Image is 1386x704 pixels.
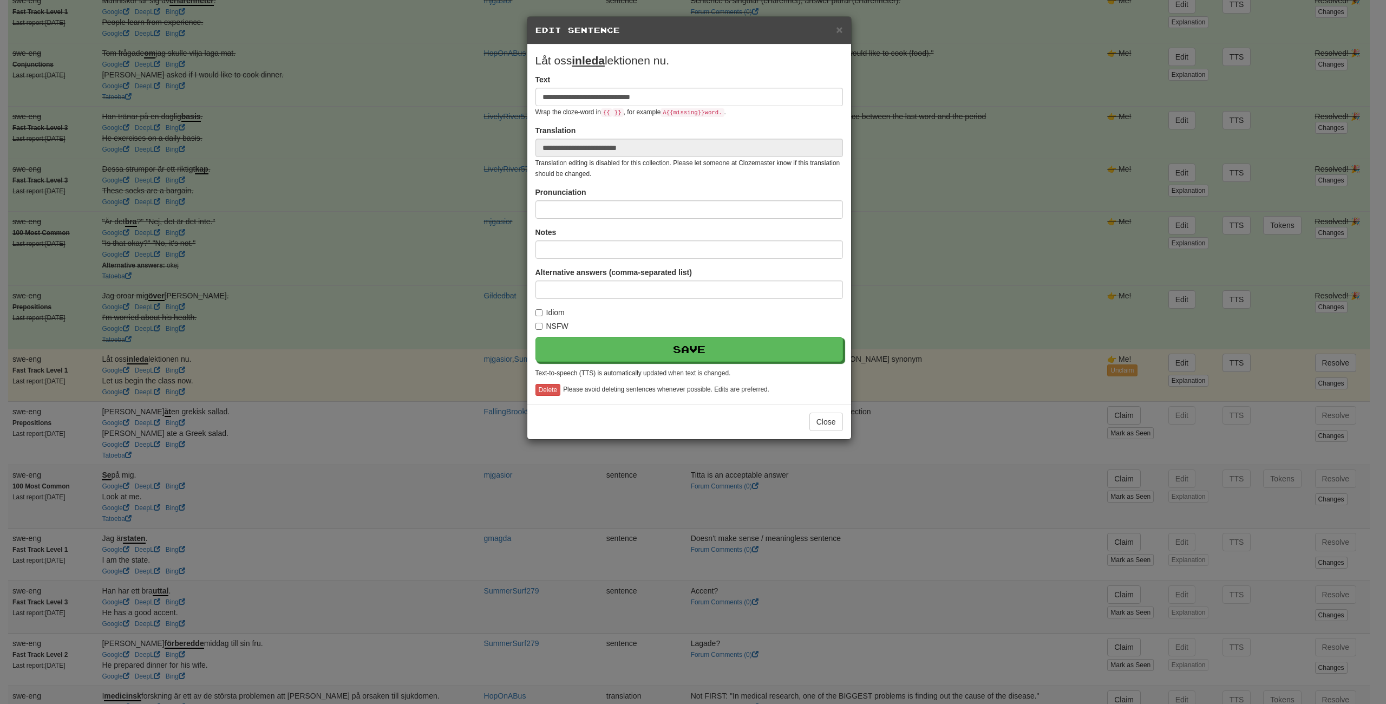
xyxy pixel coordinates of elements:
[535,309,542,316] input: Idiom
[809,413,843,431] button: Close
[572,54,605,67] u: inleda
[563,386,769,393] small: Please avoid deleting sentences whenever possible. Edits are preferred.
[535,108,726,116] small: Wrap the cloze-word in , for example .
[535,227,557,238] label: Notes
[535,321,568,331] label: NSFW
[535,187,586,198] label: Pronunciation
[535,307,565,318] label: Idiom
[535,159,840,178] small: Translation editing is disabled for this collection. Please let someone at Clozemaster know if th...
[836,24,842,35] button: Close
[535,25,843,36] h5: Edit Sentence
[612,108,624,117] code: }}
[535,337,843,362] button: Save
[535,323,542,330] input: NSFW
[535,125,576,136] label: Translation
[601,108,612,117] code: {{
[535,369,731,377] small: Text-to-speech (TTS) is automatically updated when text is changed.
[535,54,670,67] span: Låt oss lektionen nu.
[535,74,551,85] label: Text
[535,267,692,278] label: Alternative answers (comma-separated list)
[836,23,842,36] span: ×
[661,108,724,117] code: A {{ missing }} word.
[535,384,561,396] button: Delete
